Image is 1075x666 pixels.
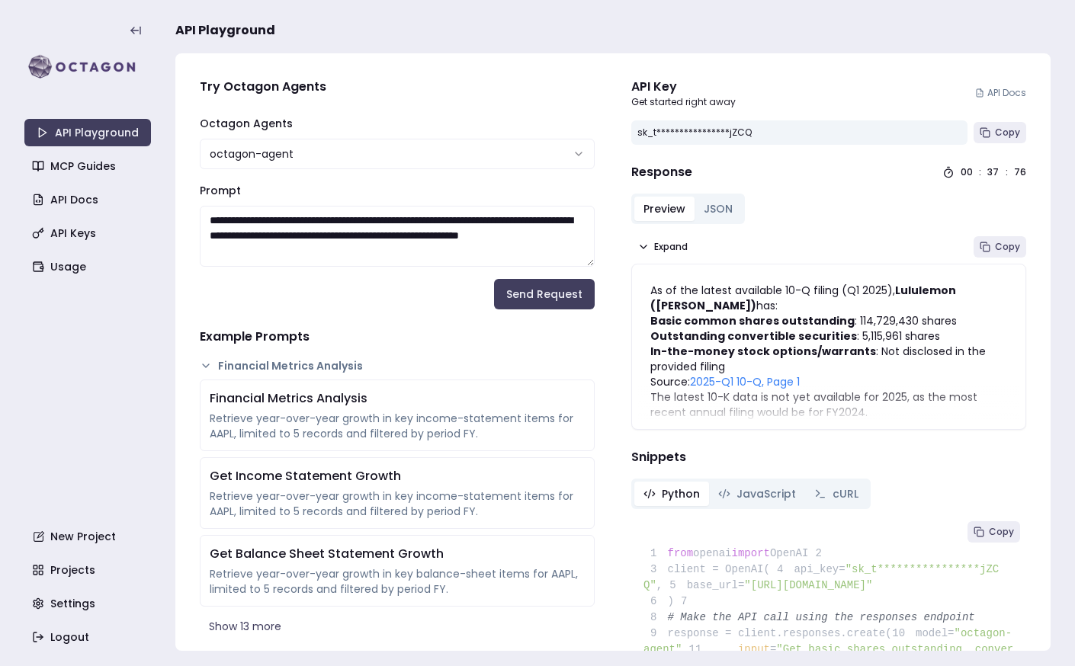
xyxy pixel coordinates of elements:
li: : 114,729,430 shares [650,313,1007,328]
span: API Playground [175,21,275,40]
strong: In-the-money stock options/warrants [650,344,876,359]
span: Python [662,486,700,501]
label: Octagon Agents [200,116,293,131]
span: cURL [833,486,858,501]
a: Logout [26,623,152,651]
span: api_key= [794,563,845,575]
a: Settings [26,590,152,617]
li: : 5,115,961 shares [650,328,1007,344]
h4: Example Prompts [200,328,595,346]
button: Copy [974,236,1026,258]
a: Usage [26,253,152,280]
span: "[URL][DOMAIN_NAME]" [744,579,872,591]
button: Copy [974,122,1026,143]
h4: Snippets [631,448,1026,466]
button: Preview [634,197,695,221]
strong: Basic common shares outstanding [650,313,855,328]
a: 2025-Q1 10-Q, Page 1 [690,374,800,389]
span: OpenAI [770,547,808,559]
span: 3 [643,562,668,578]
button: Financial Metrics Analysis [200,358,595,373]
li: : Not disclosed in the provided filing [650,344,1007,374]
span: , [682,643,688,655]
strong: Lululemon ([PERSON_NAME]) [650,283,956,313]
a: MCP Guides [26,152,152,180]
div: Get Balance Sheet Statement Growth [210,545,585,563]
span: Expand [654,241,688,253]
span: ) [643,595,674,607]
span: , [656,579,663,591]
button: JSON [695,197,742,221]
span: JavaScript [736,486,796,501]
a: Projects [26,556,152,584]
span: base_url= [687,579,745,591]
p: Source: [650,374,1007,389]
label: Prompt [200,183,241,198]
button: Send Request [494,279,595,309]
span: 1 [643,546,668,562]
span: client = OpenAI( [643,563,770,575]
div: 76 [1014,166,1026,178]
h4: Try Octagon Agents [200,78,595,96]
img: logo-rect-yK7x_WSZ.svg [24,52,151,82]
span: 5 [663,578,687,594]
span: import [732,547,770,559]
div: API Key [631,78,736,96]
span: Copy [995,241,1020,253]
span: input [738,643,770,655]
span: from [668,547,694,559]
span: 10 [892,626,916,642]
a: API Keys [26,219,152,247]
a: New Project [26,523,152,550]
h4: Response [631,163,692,181]
strong: Octagon Agent Sources: [650,420,794,435]
span: model= [916,627,954,639]
a: API Docs [26,186,152,213]
span: 8 [643,610,668,626]
button: Expand [631,236,694,258]
span: 4 [770,562,794,578]
span: 9 [643,626,668,642]
a: API Docs [975,87,1026,99]
p: Get started right away [631,96,736,108]
span: 2 [808,546,833,562]
div: : [1006,166,1008,178]
div: Retrieve year-over-year growth in key income-statement items for AAPL, limited to 5 records and f... [210,411,585,441]
div: Retrieve year-over-year growth in key income-statement items for AAPL, limited to 5 records and f... [210,488,585,519]
span: = [770,643,776,655]
button: Show 13 more [200,613,595,640]
span: response = client.responses.create( [643,627,892,639]
a: API Playground [24,119,151,146]
span: 6 [643,594,668,610]
p: The latest 10-K data is not yet available for 2025, as the most recent annual filing would be for... [650,389,1007,420]
span: openai [693,547,731,559]
div: 00 [961,166,973,178]
p: octagon-financials-agent, octagon-sec-agent [650,420,1007,450]
p: As of the latest available 10-Q filing (Q1 2025), has: [650,283,1007,313]
span: Copy [995,126,1020,139]
span: 11 [688,642,713,658]
div: : [979,166,981,178]
button: Copy [968,521,1020,543]
div: Get Income Statement Growth [210,467,585,485]
div: 37 [987,166,1000,178]
span: # Make the API call using the responses endpoint [668,611,975,623]
div: Retrieve year-over-year growth in key balance-sheet items for AAPL, limited to 5 records and filt... [210,566,585,597]
strong: Outstanding convertible securities [650,328,857,344]
span: Copy [989,526,1014,538]
div: Financial Metrics Analysis [210,389,585,408]
span: 7 [674,594,698,610]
